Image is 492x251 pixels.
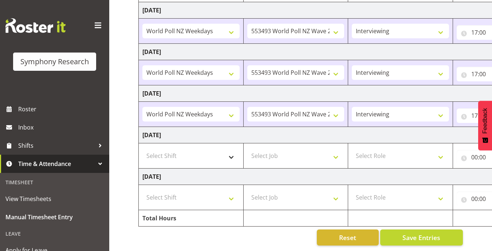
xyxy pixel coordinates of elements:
a: View Timesheets [2,190,107,208]
span: Save Entries [402,233,440,242]
span: Reset [339,233,356,242]
button: Save Entries [380,229,463,246]
img: Rosterit website logo [5,18,66,33]
span: View Timesheets [5,193,104,204]
span: Inbox [18,122,106,133]
a: Manual Timesheet Entry [2,208,107,226]
button: Feedback - Show survey [478,101,492,150]
button: Reset [317,229,379,246]
div: Timesheet [2,175,107,190]
div: Symphony Research [20,56,89,67]
span: Roster [18,104,106,115]
span: Time & Attendance [18,158,95,169]
span: Shifts [18,140,95,151]
div: Leave [2,226,107,241]
span: Manual Timesheet Entry [5,212,104,223]
td: Total Hours [139,210,244,227]
span: Feedback [482,108,488,134]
